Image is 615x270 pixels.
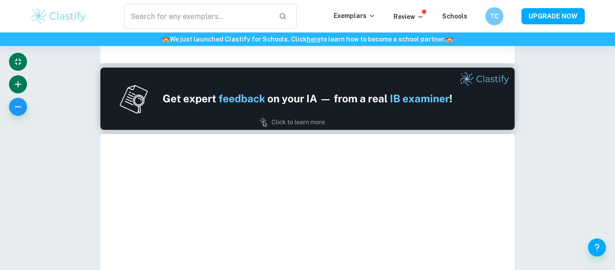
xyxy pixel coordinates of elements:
[521,8,585,24] button: UPGRADE NOW
[2,34,613,44] h6: We just launched Clastify for Schools. Click to learn how to become a school partner.
[162,36,170,43] span: 🏫
[334,11,375,21] p: Exemplars
[393,12,424,22] p: Review
[442,13,467,20] a: Schools
[100,68,515,130] img: Ad
[446,36,453,43] span: 🏫
[307,36,321,43] a: here
[489,11,500,21] h6: TC
[588,238,606,256] button: Help and Feedback
[124,4,271,29] input: Search for any exemplars...
[485,7,503,25] button: TC
[30,7,87,25] img: Clastify logo
[9,53,27,71] button: Exit fullscreen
